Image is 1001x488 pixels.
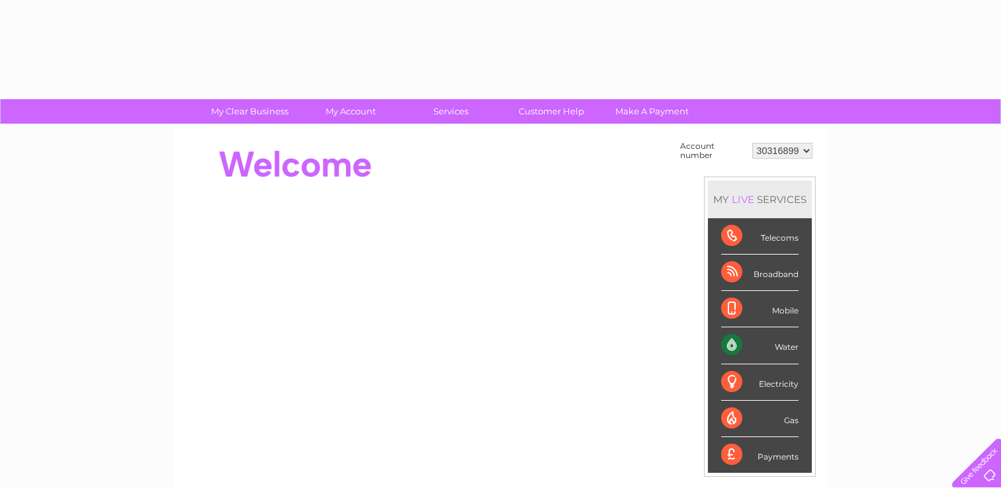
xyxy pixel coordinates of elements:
[721,218,799,255] div: Telecoms
[721,364,799,401] div: Electricity
[721,327,799,364] div: Water
[708,181,812,218] div: MY SERVICES
[597,99,707,124] a: Make A Payment
[721,291,799,327] div: Mobile
[721,401,799,437] div: Gas
[497,99,606,124] a: Customer Help
[721,437,799,473] div: Payments
[396,99,505,124] a: Services
[721,255,799,291] div: Broadband
[677,138,749,163] td: Account number
[296,99,405,124] a: My Account
[195,99,304,124] a: My Clear Business
[729,193,757,206] div: LIVE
